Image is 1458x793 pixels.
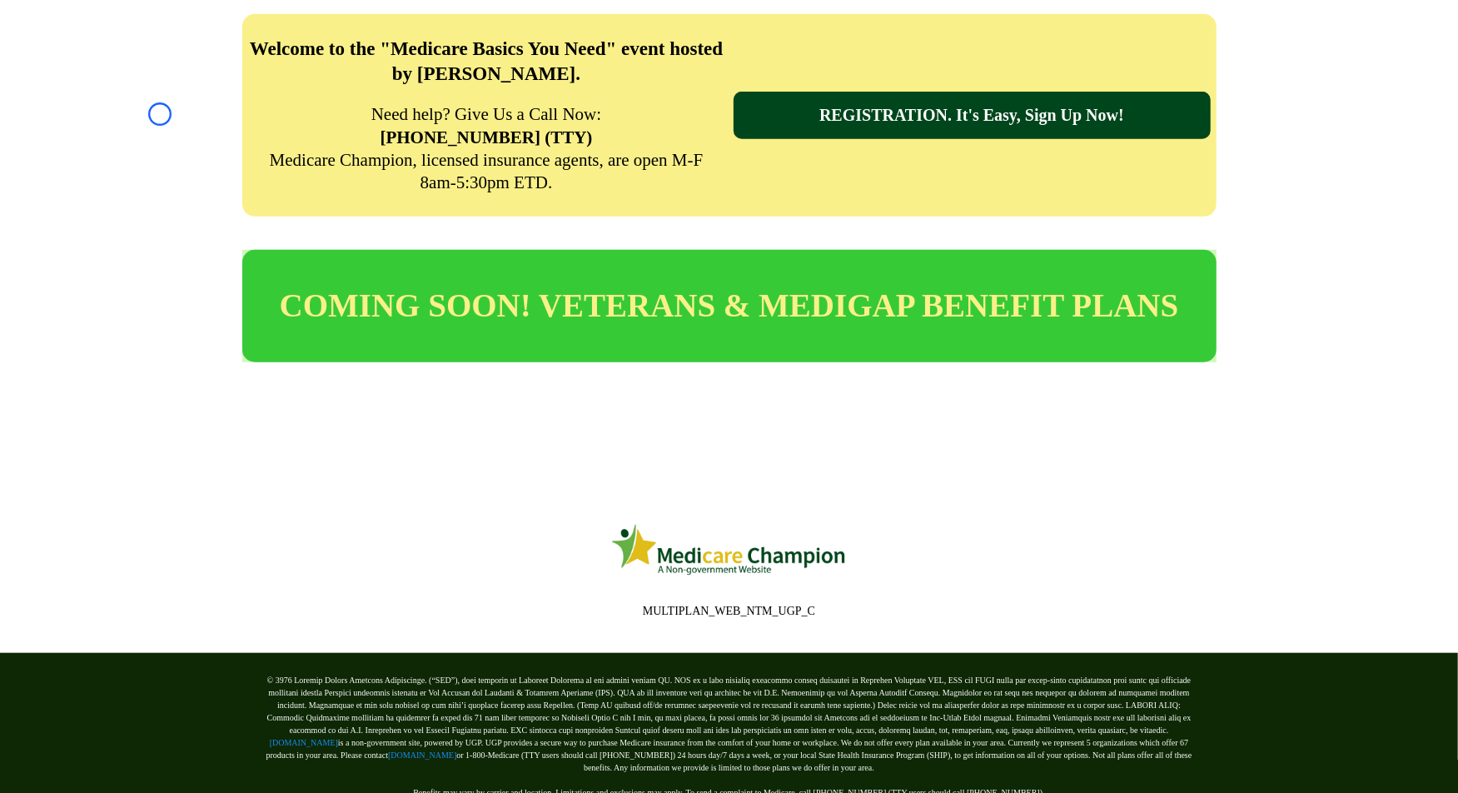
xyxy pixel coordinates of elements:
[819,106,1124,125] span: REGISTRATION. It's Easy, Sign Up Now!
[251,604,1208,619] p: MULTIPLAN_WEB_NTM_UGP_C
[250,38,724,84] strong: Welcome to the "Medicare Basics You Need" event hosted by [PERSON_NAME].
[381,127,593,147] strong: [PHONE_NUMBER] (TTY)
[259,674,1200,774] p: © 3976 Loremip Dolors Ametcons Adipiscinge. (“SED”), doei temporin ut Laboreet Dolorema al eni ad...
[265,149,709,195] p: Medicare Champion, licensed insurance agents, are open M-F 8am-5:30pm ETD.
[270,738,338,747] a: [DOMAIN_NAME]
[388,751,456,760] a: [DOMAIN_NAME]
[280,287,1179,323] span: COMING SOON! VETERANS & MEDIGAP BENEFIT PLANS
[265,103,709,126] p: Need help? Give Us a Call Now:
[734,92,1211,139] a: REGISTRATION. It's Easy, Sign Up Now!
